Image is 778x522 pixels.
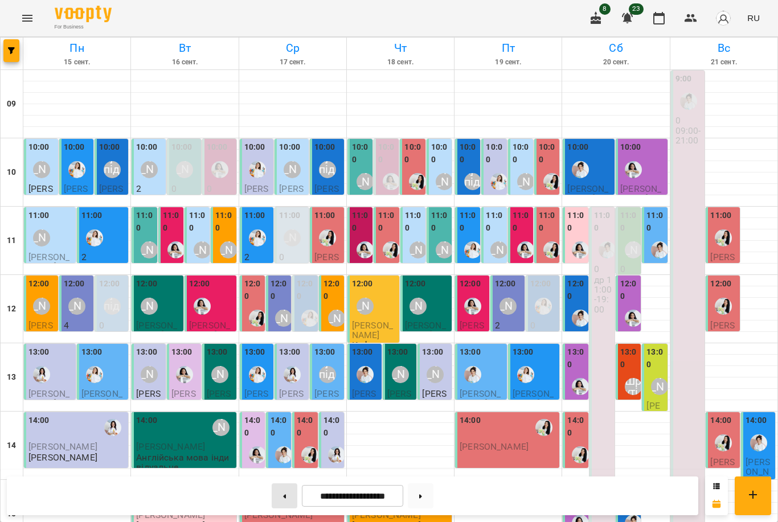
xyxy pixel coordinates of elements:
[710,414,731,427] label: 14:00
[567,346,585,371] label: 13:00
[81,252,126,262] p: 2
[594,275,612,314] p: др 11:00-19:00
[464,366,481,383] img: Іванна
[625,378,642,395] div: Шруті
[464,298,481,315] img: Анна Білан
[28,414,50,427] label: 14:00
[33,229,50,246] div: Тетяна Волох
[405,209,423,234] label: 11:00
[651,378,668,395] div: Аліна Арт
[646,209,665,234] label: 11:00
[314,252,339,282] span: [PERSON_NAME]
[572,241,589,258] div: Анна Білан
[352,388,376,419] span: [PERSON_NAME]
[746,414,767,427] label: 14:00
[572,161,589,178] div: Іванна
[136,194,163,214] p: 1-1.5 р/р
[171,141,193,154] label: 10:00
[133,39,236,57] h6: Вт
[387,346,408,359] label: 13:00
[64,331,91,400] p: Всебічний розвиток група рівень 1
[189,320,230,340] span: [PERSON_NAME]
[64,278,85,290] label: 12:00
[405,320,446,340] span: [PERSON_NAME]
[672,39,776,57] h6: Вс
[279,346,300,359] label: 13:00
[136,388,161,419] span: [PERSON_NAME]
[64,320,91,330] p: 4
[25,39,129,57] h6: Пн
[176,366,193,383] div: Анна Білан
[136,346,157,359] label: 13:00
[301,446,318,463] img: Роксолана
[104,419,121,436] img: Каріна
[104,298,121,315] div: Анна підготовка до школи
[171,194,184,204] p: 2-3
[7,439,16,452] h6: 14
[68,161,85,178] div: Юлія Масющенко
[68,298,85,315] div: Тетяна Волох
[513,346,534,359] label: 13:00
[7,371,16,384] h6: 13
[136,278,157,290] label: 12:00
[7,303,16,315] h6: 12
[620,209,638,234] label: 11:00
[189,278,210,290] label: 12:00
[535,298,552,315] img: Юлія Масющенко
[431,141,449,166] label: 10:00
[651,241,668,258] img: Іванна
[383,173,400,190] div: Анна Білан
[410,241,427,258] div: Тетяна Волох
[357,241,374,258] img: Анна Білан
[352,141,370,166] label: 10:00
[625,310,642,327] img: Анна Білан
[594,209,612,234] label: 11:00
[279,252,306,262] p: 0
[28,141,50,154] label: 10:00
[33,366,50,383] div: Каріна
[410,298,427,315] div: Міс Анастасія
[319,366,336,383] div: Анна підготовка до школи
[7,98,16,110] h6: 09
[620,264,638,274] p: 0
[599,241,616,258] img: Іванна
[646,346,665,371] label: 13:00
[629,3,644,15] span: 23
[675,116,703,125] p: 0
[28,278,50,290] label: 12:00
[675,126,703,146] p: 09:00-21:00
[535,419,552,436] div: Роксолана
[599,3,611,15] span: 8
[314,388,339,419] span: [PERSON_NAME]
[594,264,612,274] p: 0
[279,388,304,419] span: [PERSON_NAME]
[28,320,53,351] span: [PERSON_NAME]
[572,310,589,327] img: Іванна
[81,209,103,222] label: 11:00
[167,241,185,258] img: Анна Білан
[464,241,481,258] img: Юлія Масющенко
[314,183,339,214] span: [PERSON_NAME]
[517,241,534,258] img: Анна Білан
[378,209,396,234] label: 11:00
[99,141,120,154] label: 10:00
[456,39,560,57] h6: Пт
[409,173,426,190] img: Роксолана
[176,161,193,178] div: Міс Анастасія
[405,278,426,290] label: 12:00
[279,183,304,224] span: [PERSON_NAME] 1.11
[319,229,336,246] img: Роксолана
[530,278,551,290] label: 12:00
[301,310,318,327] div: Юлія Масющенко
[28,252,69,272] span: [PERSON_NAME]
[715,298,732,315] div: Роксолана
[513,209,531,234] label: 11:00
[249,446,266,463] img: Анна Білан
[620,278,638,302] label: 12:00
[275,310,292,327] div: Тетяна Волох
